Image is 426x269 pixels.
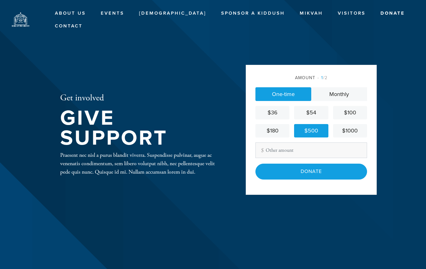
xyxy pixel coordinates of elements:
div: Amount [255,74,367,81]
img: output-onlinepngtools.png [9,8,32,30]
span: /2 [317,75,327,80]
div: $54 [297,108,326,117]
h2: Get involved [60,93,225,103]
a: $100 [333,106,367,119]
a: $1000 [333,124,367,137]
div: $1000 [336,127,365,135]
a: Contact [50,20,87,32]
a: $36 [255,106,289,119]
a: One-time [255,87,311,101]
div: $36 [258,108,287,117]
a: $500 [294,124,328,137]
a: Donate [376,7,409,19]
div: $100 [336,108,365,117]
h1: Give Support [60,108,225,148]
a: [DEMOGRAPHIC_DATA] [134,7,211,19]
div: $500 [297,127,326,135]
a: $180 [255,124,289,137]
input: Other amount [255,142,367,158]
a: Sponsor A Kiddush [216,7,289,19]
div: Praesent nec nisl a purus blandit viverra. Suspendisse pulvinar, augue ac venenatis condimentum, ... [60,151,225,176]
input: Donate [255,164,367,179]
a: Visitors [333,7,370,19]
a: Monthly [311,87,367,101]
a: Events [96,7,129,19]
a: $54 [294,106,328,119]
span: 1 [321,75,323,80]
div: $180 [258,127,287,135]
a: Mikvah [295,7,327,19]
a: About Us [50,7,90,19]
